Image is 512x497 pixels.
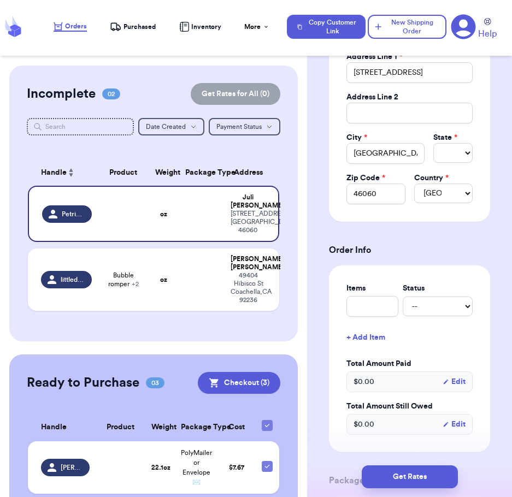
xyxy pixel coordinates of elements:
button: Copy Customer Link [287,15,366,39]
button: Payment Status [209,118,280,135]
label: City [346,132,367,143]
span: $ 7.67 [229,464,244,471]
th: Weight [149,159,179,186]
button: Get Rates for All (0) [191,83,280,105]
span: 03 [146,377,164,388]
h2: Incomplete [27,85,96,103]
span: Payment Status [216,123,262,130]
label: Total Amount Still Owed [346,401,473,412]
div: 49404 Hibisco St Coachella , CA 92236 [231,271,266,304]
span: $ 0.00 [354,376,374,387]
span: littledunesndaisies [61,275,85,284]
button: + Add Item [342,326,477,350]
span: [PERSON_NAME].[PERSON_NAME].[PERSON_NAME] [61,463,83,472]
th: Product [96,413,145,441]
th: Cost [219,413,255,441]
div: Juli [PERSON_NAME] [231,193,265,210]
button: Get Rates [362,465,458,488]
div: [PERSON_NAME] [PERSON_NAME] [231,255,266,271]
span: $ 0.00 [354,419,374,430]
h3: Order Info [329,244,490,257]
button: Edit [443,419,466,430]
label: Address Line 2 [346,92,398,103]
th: Package Type [179,159,224,186]
th: Address [224,159,279,186]
a: Help [478,18,497,40]
span: Handle [41,422,67,433]
strong: 22.1 oz [151,464,170,471]
a: Orders [54,22,87,32]
label: Status [403,283,473,294]
span: Date Created [146,123,186,130]
span: PolyMailer or Envelope ✉️ [181,449,212,486]
input: 12345 [346,184,405,204]
span: Handle [41,167,67,179]
button: Checkout (3) [198,372,280,394]
strong: oz [160,276,167,283]
span: Inventory [191,22,221,31]
button: Sort ascending [67,166,75,179]
span: Orders [65,22,87,31]
div: More [244,22,269,31]
span: Petriasinthedinosaur [62,210,85,218]
th: Product [98,159,149,186]
label: Address Line 1 [346,51,403,62]
button: Edit [443,376,466,387]
button: New Shipping Order [368,15,446,39]
label: Items [346,283,398,294]
input: Search [27,118,134,135]
h2: Ready to Purchase [27,374,139,392]
th: Package Type [174,413,218,441]
span: Bubble romper [105,271,142,288]
label: Total Amount Paid [346,358,473,369]
a: Inventory [179,22,221,32]
span: Purchased [123,22,156,31]
label: State [433,132,457,143]
strong: oz [160,211,167,217]
a: Purchased [110,21,156,32]
label: Country [414,173,449,184]
span: 02 [102,88,120,99]
button: Date Created [138,118,204,135]
span: + 2 [132,281,139,287]
span: Help [478,27,497,40]
div: [STREET_ADDRESS] [GEOGRAPHIC_DATA] , IN 46060 [231,210,265,234]
label: Zip Code [346,173,385,184]
th: Weight [145,413,174,441]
